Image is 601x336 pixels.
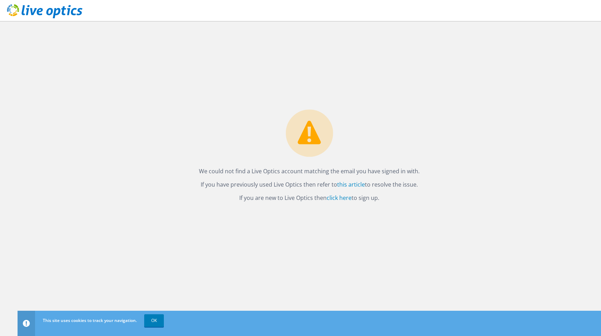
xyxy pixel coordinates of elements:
[327,194,352,202] a: click here
[43,317,137,323] span: This site uses cookies to track your navigation.
[199,193,420,203] p: If you are new to Live Optics then to sign up.
[199,166,420,176] p: We could not find a Live Optics account matching the email you have signed in with.
[337,181,365,188] a: this article
[144,314,164,327] a: OK
[199,180,420,189] p: If you have previously used Live Optics then refer to to resolve the issue.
